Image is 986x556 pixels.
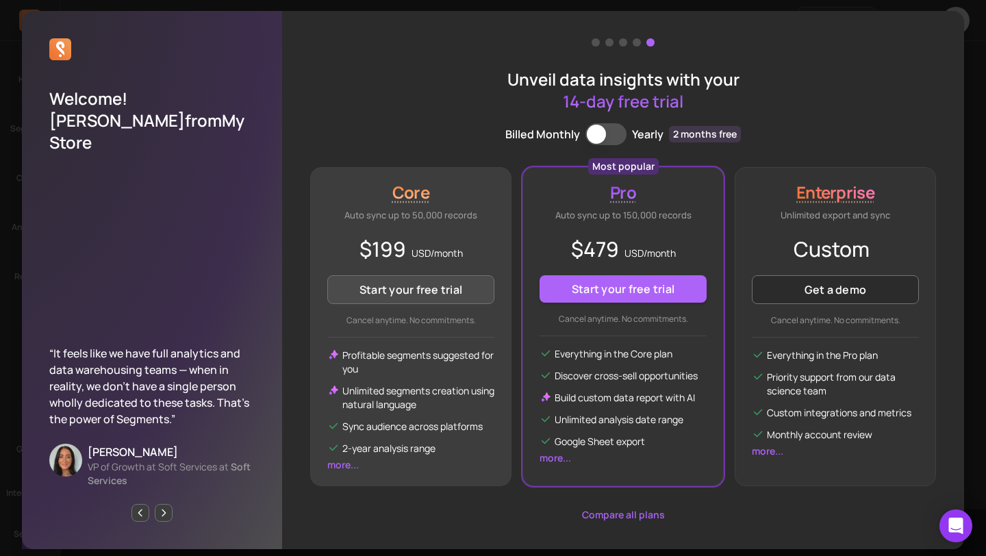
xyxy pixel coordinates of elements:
p: Sync audience across platforms [342,420,483,433]
p: Yearly [632,126,663,142]
p: Cancel anytime. No commitments. [327,315,494,326]
p: Unveil data insights with your [507,68,739,112]
span: Soft Services [88,460,251,487]
a: more... [327,458,359,471]
p: Unlimited segments creation using natural language [342,384,494,412]
button: Start your free trial [540,275,707,303]
p: [PERSON_NAME] [88,444,255,460]
img: Stephanie DiSturco [49,444,82,477]
p: Monthly account review [767,428,872,442]
p: Everything in the Pro plan [767,349,878,362]
div: Open Intercom Messenger [939,509,972,542]
p: Unlimited export and sync [752,209,919,223]
p: Custom [752,233,919,264]
span: USD/ month [412,247,463,260]
p: Custom integrations and metrics [767,406,911,420]
p: Pro [540,181,707,203]
button: Previous page [131,504,149,522]
p: 2-year analysis range [342,442,435,455]
p: Billed Monthly [505,126,580,142]
a: Compare all plans [310,508,936,522]
a: more... [540,451,571,464]
p: VP of Growth at Soft Services at [88,460,255,488]
p: Welcome! [49,88,255,110]
p: $199 [327,233,494,264]
p: Discover cross-sell opportunities [555,369,698,383]
p: $479 [540,233,707,264]
p: Most popular [592,160,655,173]
p: Auto sync up to 50,000 records [327,209,494,223]
p: Profitable segments suggested for you [342,349,494,376]
p: Core [327,181,494,203]
p: Google Sheet export [555,435,645,448]
p: [PERSON_NAME] from My Store [49,110,255,153]
p: Cancel anytime. No commitments. [752,315,919,326]
p: Build custom data report with AI [555,391,695,405]
p: “It feels like we have full analytics and data warehousing teams — when in reality, we don’t have... [49,345,255,427]
p: Auto sync up to 150,000 records [540,209,707,223]
p: Enterprise [752,181,919,203]
p: Everything in the Core plan [555,347,672,361]
p: 2 months free [669,126,741,142]
a: more... [752,444,783,457]
p: Cancel anytime. No commitments. [540,314,707,325]
p: Priority support from our data science team [767,370,919,398]
a: Get a demo [752,275,919,304]
p: Unlimited analysis date range [555,413,683,427]
span: USD/ month [624,247,676,260]
button: Next page [155,504,173,522]
span: 14-day free trial [563,90,683,112]
button: Start your free trial [327,275,494,304]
